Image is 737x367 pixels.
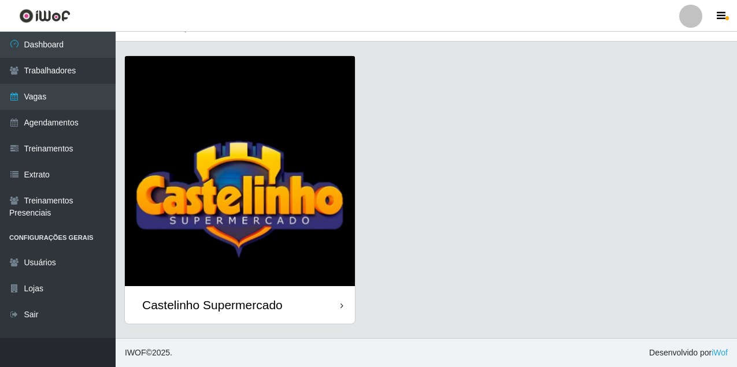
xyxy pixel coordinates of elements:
img: cardImg [125,56,355,286]
img: CoreUI Logo [19,9,71,23]
span: IWOF [125,348,146,357]
span: © 2025 . [125,347,172,359]
div: Castelinho Supermercado [142,298,283,312]
a: iWof [712,348,728,357]
span: Desenvolvido por [649,347,728,359]
a: Castelinho Supermercado [125,56,355,324]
